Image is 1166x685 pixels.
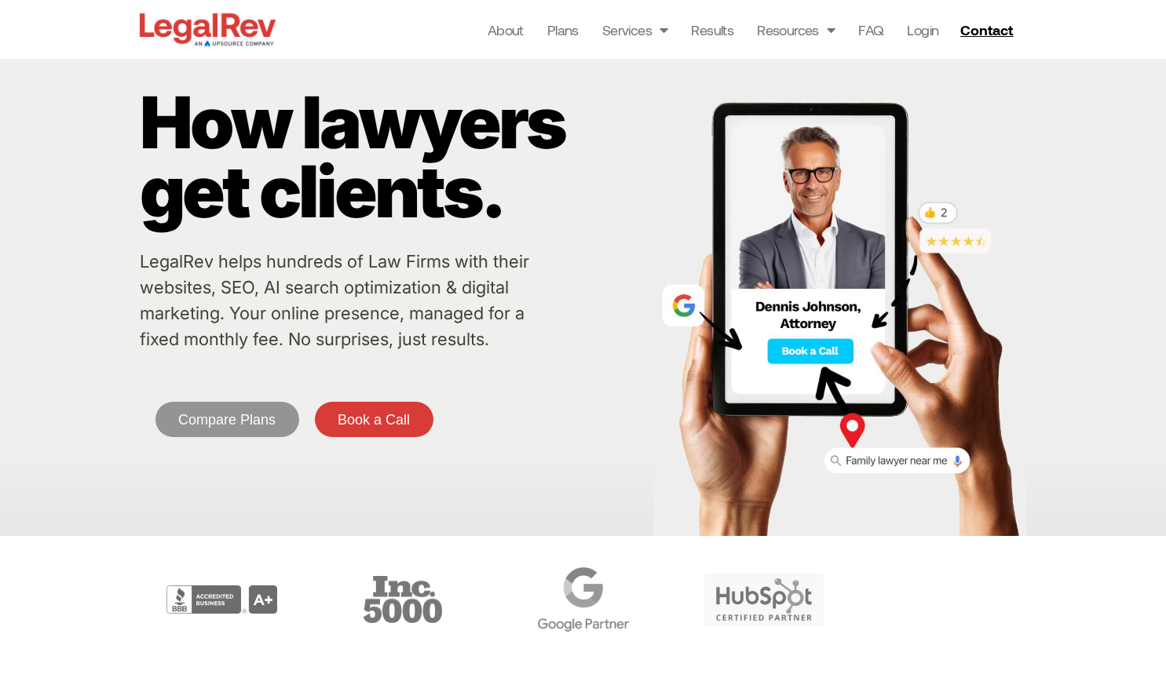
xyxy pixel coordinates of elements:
a: Login [907,19,938,41]
span: Compare Plans [178,413,276,427]
div: 3 / 6 [316,559,489,639]
div: 2 / 6 [136,559,309,639]
span: Book a Call [338,413,410,427]
a: Book a Call [315,402,433,437]
a: Results [691,19,733,41]
div: 6 / 6 [858,559,1031,639]
span: Contact [960,23,1013,37]
a: FAQ [858,19,883,41]
a: LegalRev helps hundreds of Law Firms with their websites, SEO, AI search optimization & digital m... [140,251,529,349]
a: Services [602,19,668,41]
p: How lawyers get clients. [140,88,645,226]
a: Contact [954,17,1023,42]
div: 5 / 6 [678,559,850,639]
div: 4 / 6 [497,559,670,639]
a: Plans [547,19,579,41]
a: Compare Plans [155,402,299,437]
div: Carousel [136,559,1031,639]
nav: Menu [488,19,939,41]
a: Resources [757,19,835,41]
a: About [488,19,524,41]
